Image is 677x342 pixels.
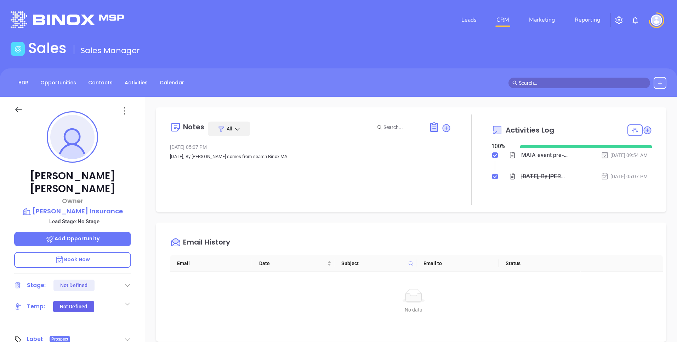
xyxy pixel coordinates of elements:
p: [PERSON_NAME] [PERSON_NAME] [14,170,131,195]
span: Activities Log [506,127,554,134]
th: Status [499,255,581,272]
div: Not Defined [60,280,87,291]
a: Leads [459,13,479,27]
a: Calendar [155,77,188,89]
span: Book Now [55,256,90,263]
img: user [651,15,662,26]
div: No data [178,306,649,314]
a: CRM [494,13,512,27]
a: Activities [120,77,152,89]
div: Stage: [27,280,46,291]
span: Date [259,259,326,267]
div: Notes [183,123,205,130]
div: Temp: [27,301,45,312]
div: Not Defined [60,301,87,312]
div: [DATE] 09:54 AM [601,151,648,159]
img: profile-user [50,115,95,159]
div: [DATE], By [PERSON_NAME] comes from search Binox MA [521,171,568,182]
p: [DATE], By [PERSON_NAME] comes from search Binox MA [170,152,451,161]
input: Search… [519,79,646,87]
h1: Sales [28,40,67,57]
span: Sales Manager [81,45,140,56]
img: iconSetting [615,16,623,24]
span: Subject [341,259,405,267]
div: [DATE] 05:07 PM [170,142,451,152]
a: Contacts [84,77,117,89]
a: Opportunities [36,77,80,89]
th: Email to [416,255,499,272]
span: All [227,125,232,132]
div: Email History [183,239,230,248]
div: 100 % [491,142,511,151]
input: Search... [383,123,421,131]
a: Reporting [572,13,603,27]
div: MAIA event pre-attendance list [521,150,568,161]
p: Owner [14,196,131,206]
th: Email [170,255,252,272]
th: Date [252,255,334,272]
p: Lead Stage: No Stage [18,217,131,226]
img: iconNotification [631,16,639,24]
a: [PERSON_NAME] Insurance [14,206,131,216]
a: BDR [14,77,33,89]
img: logo [11,11,124,28]
div: [DATE] 05:07 PM [601,173,648,180]
a: Marketing [526,13,558,27]
span: Add Opportunity [46,235,99,242]
span: search [512,80,517,85]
